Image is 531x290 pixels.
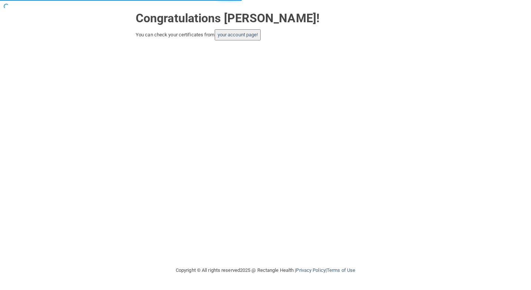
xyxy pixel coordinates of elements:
[136,29,395,40] div: You can check your certificates from
[136,11,320,25] strong: Congratulations [PERSON_NAME]!
[215,29,261,40] button: your account page!
[218,32,258,37] a: your account page!
[327,267,355,273] a: Terms of Use
[130,258,401,282] div: Copyright © All rights reserved 2025 @ Rectangle Health | |
[296,267,325,273] a: Privacy Policy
